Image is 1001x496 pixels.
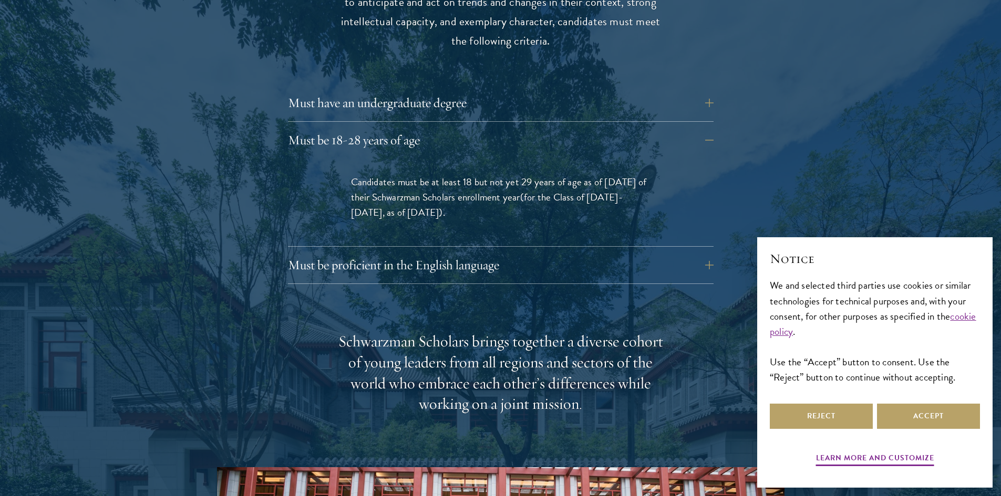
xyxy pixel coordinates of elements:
span: (for the Class of [DATE]-[DATE], as of [DATE]) [351,189,623,220]
p: Candidates must be at least 18 but not yet 29 years of age as of [DATE] of their Schwarzman Schol... [351,174,651,220]
button: Must be 18-28 years of age [288,128,714,153]
div: We and selected third parties use cookies or similar technologies for technical purposes and, wit... [770,278,980,384]
a: cookie policy [770,309,976,339]
h2: Notice [770,250,980,268]
div: Schwarzman Scholars brings together a diverse cohort of young leaders from all regions and sector... [338,331,664,415]
button: Learn more and customize [816,451,934,468]
button: Accept [877,404,980,429]
button: Must have an undergraduate degree [288,90,714,115]
button: Must be proficient in the English language [288,252,714,278]
button: Reject [770,404,873,429]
